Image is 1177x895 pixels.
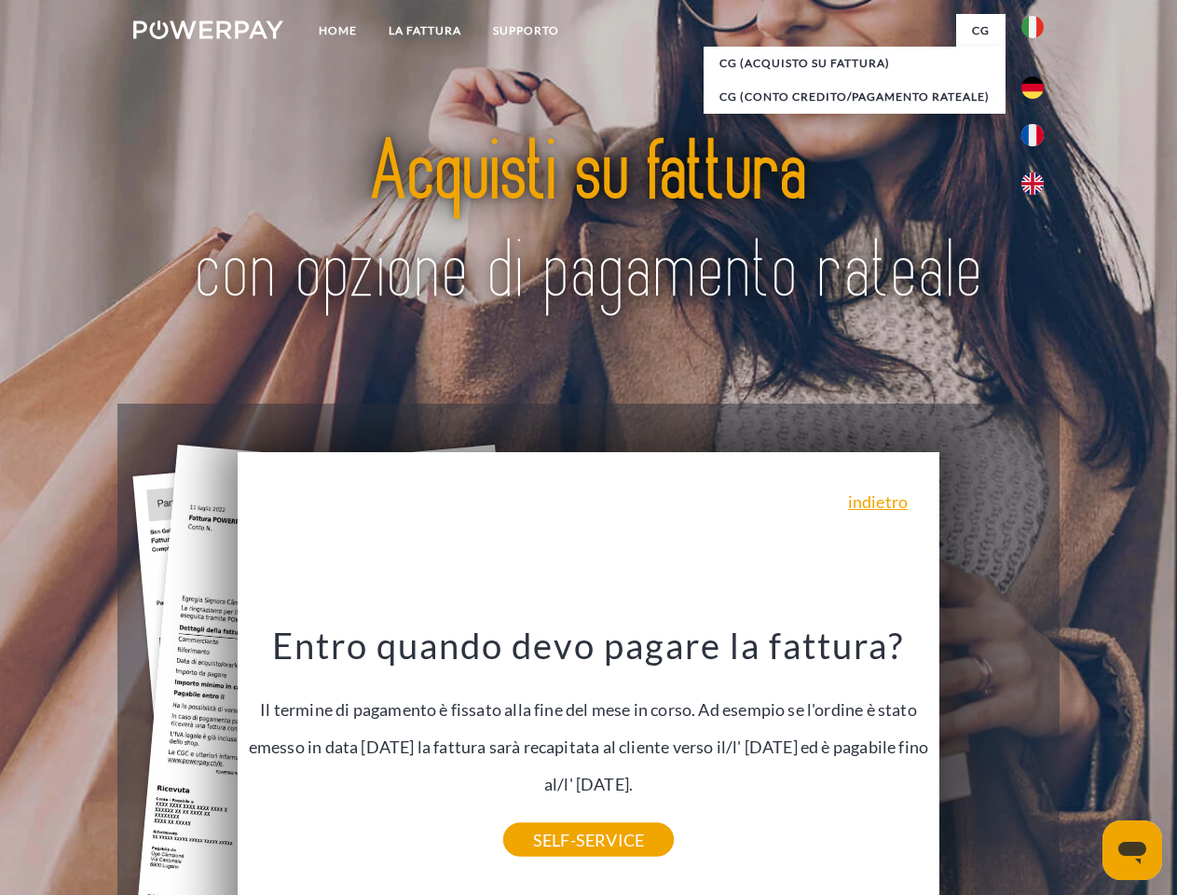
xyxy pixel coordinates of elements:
[477,14,575,48] a: Supporto
[1021,172,1044,195] img: en
[133,21,283,39] img: logo-powerpay-white.svg
[303,14,373,48] a: Home
[1102,820,1162,880] iframe: Pulsante per aprire la finestra di messaggistica
[848,493,908,510] a: indietro
[1021,76,1044,99] img: de
[1021,16,1044,38] img: it
[373,14,477,48] a: LA FATTURA
[704,47,1006,80] a: CG (Acquisto su fattura)
[704,80,1006,114] a: CG (Conto Credito/Pagamento rateale)
[956,14,1006,48] a: CG
[249,623,929,668] h3: Entro quando devo pagare la fattura?
[178,89,999,357] img: title-powerpay_it.svg
[249,623,929,840] div: Il termine di pagamento è fissato alla fine del mese in corso. Ad esempio se l'ordine è stato eme...
[1021,124,1044,146] img: fr
[503,823,674,857] a: SELF-SERVICE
